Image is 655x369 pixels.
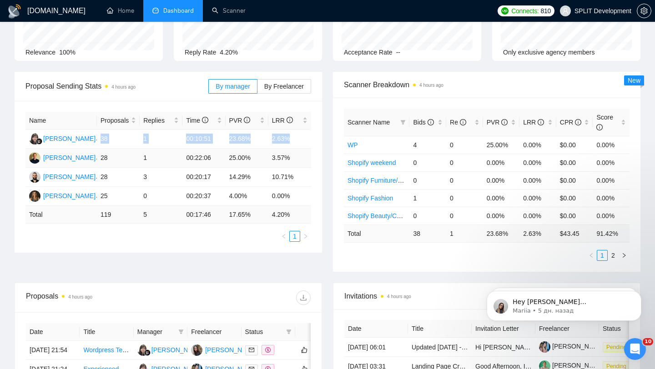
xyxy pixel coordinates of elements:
[621,253,627,258] span: right
[409,189,446,207] td: 1
[637,4,651,18] button: setting
[344,290,629,302] span: Invitations
[400,120,406,125] span: filter
[637,7,651,15] span: setting
[409,136,446,154] td: 4
[143,115,172,125] span: Replies
[43,134,96,144] div: [PERSON_NAME]
[182,206,225,224] td: 00:17:46
[539,343,605,350] a: [PERSON_NAME]
[80,341,133,360] td: Wordpress Template Customization and Trouble Shooting
[608,250,618,260] a: 2
[59,49,76,56] span: 100%
[101,115,129,125] span: Proposals
[344,224,409,242] td: Total
[501,7,509,15] img: upwork-logo.png
[26,323,80,341] th: Date
[80,323,133,341] th: Title
[268,187,311,206] td: 0.00%
[446,207,483,224] td: 0
[268,168,311,187] td: 10.71%
[187,323,241,341] th: Freelancer
[137,327,175,337] span: Manager
[140,168,182,187] td: 3
[409,154,446,171] td: 0
[593,189,630,207] td: 0.00%
[25,49,55,56] span: Relevance
[244,117,250,123] span: info-circle
[249,347,254,353] span: mail
[519,136,556,154] td: 0.00%
[97,168,140,187] td: 28
[140,149,182,168] td: 1
[624,338,646,360] iframe: Intercom live chat
[408,320,472,338] th: Title
[538,119,544,125] span: info-circle
[205,345,257,355] div: [PERSON_NAME]
[140,206,182,224] td: 5
[596,114,613,131] span: Score
[586,250,597,261] button: left
[483,224,520,242] td: 23.68 %
[501,119,508,125] span: info-circle
[539,341,550,353] img: c1tPiRSB3ejmbVPlA7cMFenddVYzOzGew8caP9M9l5STVpR4-j969z0zM7w60Li8md
[278,231,289,242] li: Previous Page
[446,224,483,242] td: 1
[176,325,186,339] span: filter
[387,294,411,299] time: 4 hours ago
[97,112,140,130] th: Proposals
[556,136,593,154] td: $0.00
[272,117,293,124] span: LRR
[344,79,630,90] span: Scanner Breakdown
[43,153,96,163] div: [PERSON_NAME]
[111,85,136,90] time: 4 hours ago
[226,168,268,187] td: 14.29%
[191,346,257,353] a: KT[PERSON_NAME]
[29,192,96,199] a: NK[PERSON_NAME]
[287,117,293,123] span: info-circle
[460,119,466,125] span: info-circle
[303,234,308,239] span: right
[408,338,472,357] td: Updated Sept 18 - Talented Figma Designer for Dog Health Site - Full Design from Wireframe (No Code)
[409,171,446,189] td: 0
[25,206,97,224] td: Total
[575,119,581,125] span: info-circle
[589,253,594,258] span: left
[268,130,311,149] td: 2.63%
[348,119,390,126] span: Scanner Name
[300,231,311,242] button: right
[556,224,593,242] td: $ 43.45
[523,119,544,126] span: LRR
[300,231,311,242] li: Next Page
[137,346,204,353] a: VN[PERSON_NAME]
[144,349,151,356] img: gigradar-bm.png
[344,49,393,56] span: Acceptance Rate
[597,250,607,260] a: 1
[556,171,593,189] td: $0.00
[152,7,159,14] span: dashboard
[344,320,408,338] th: Date
[344,338,408,357] td: [DATE] 06:01
[556,189,593,207] td: $0.00
[151,345,204,355] div: [PERSON_NAME]
[413,119,433,126] span: Bids
[446,171,483,189] td: 0
[182,149,225,168] td: 00:22:06
[29,152,40,164] img: AH
[593,224,630,242] td: 91.42 %
[596,124,603,130] span: info-circle
[140,187,182,206] td: 0
[68,294,92,299] time: 4 hours ago
[593,154,630,171] td: 0.00%
[297,294,310,301] span: download
[593,136,630,154] td: 0.00%
[43,191,96,201] div: [PERSON_NAME]
[36,138,42,145] img: gigradar-bm.png
[301,346,307,354] span: like
[473,272,655,335] iframe: To enrich screen reader interactions, please activate Accessibility in Grammarly extension settings
[539,362,605,369] a: [PERSON_NAME]
[556,207,593,224] td: $0.00
[290,231,300,241] a: 1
